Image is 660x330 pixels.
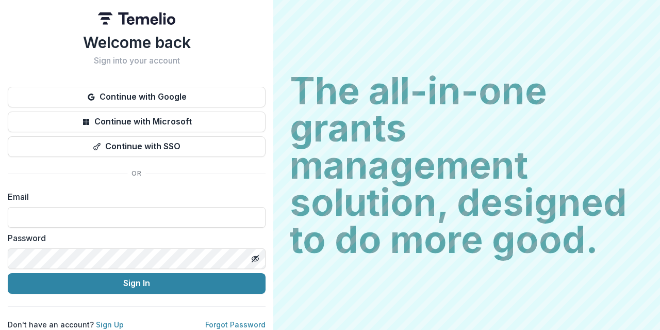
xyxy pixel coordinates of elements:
[8,87,266,107] button: Continue with Google
[8,33,266,52] h1: Welcome back
[205,320,266,329] a: Forgot Password
[8,112,266,132] button: Continue with Microsoft
[8,136,266,157] button: Continue with SSO
[8,273,266,294] button: Sign In
[8,319,124,330] p: Don't have an account?
[247,250,263,267] button: Toggle password visibility
[96,320,124,329] a: Sign Up
[98,12,175,25] img: Temelio
[8,56,266,66] h2: Sign into your account
[8,232,259,244] label: Password
[8,191,259,203] label: Email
